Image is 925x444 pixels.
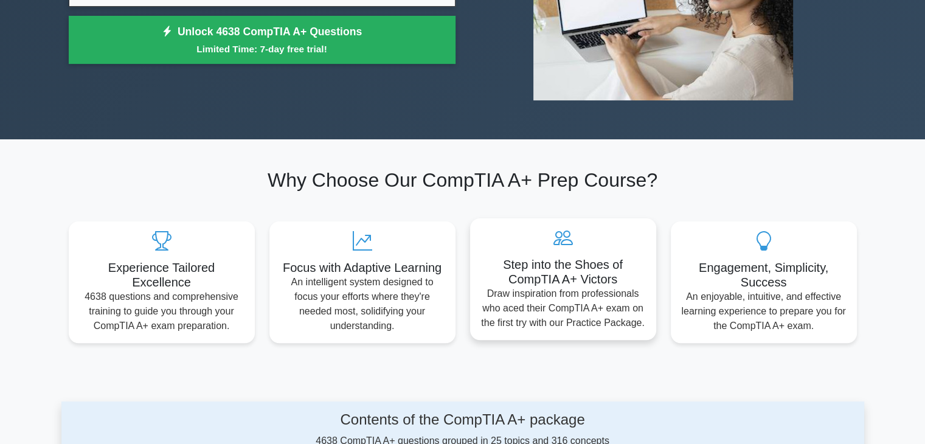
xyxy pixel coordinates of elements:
h5: Step into the Shoes of CompTIA A+ Victors [480,257,646,286]
p: 4638 questions and comprehensive training to guide you through your CompTIA A+ exam preparation. [78,290,245,333]
h5: Experience Tailored Excellence [78,260,245,290]
p: Draw inspiration from professionals who aced their CompTIA A+ exam on the first try with our Prac... [480,286,646,330]
small: Limited Time: 7-day free trial! [84,42,440,56]
p: An intelligent system designed to focus your efforts where they're needed most, solidifying your ... [279,275,446,333]
h4: Contents of the CompTIA A+ package [176,411,749,429]
p: An enjoyable, intuitive, and effective learning experience to prepare you for the CompTIA A+ exam. [681,290,847,333]
h2: Why Choose Our CompTIA A+ Prep Course? [69,168,857,192]
h5: Focus with Adaptive Learning [279,260,446,275]
h5: Engagement, Simplicity, Success [681,260,847,290]
a: Unlock 4638 CompTIA A+ QuestionsLimited Time: 7-day free trial! [69,16,456,64]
